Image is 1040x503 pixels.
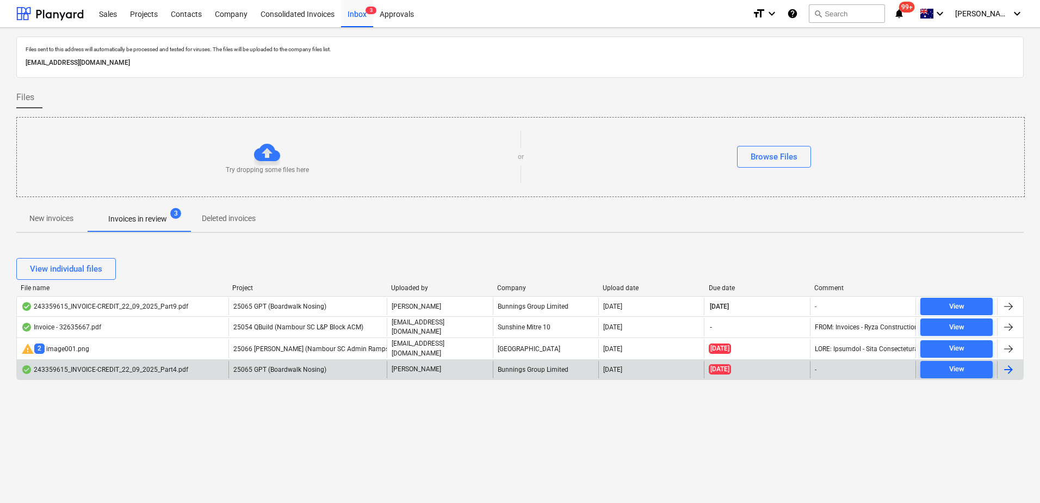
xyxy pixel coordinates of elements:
div: View [949,321,964,334]
span: Files [16,91,34,104]
div: Invoice - 32635667.pdf [21,323,101,332]
div: image001.png [21,342,89,355]
span: 25065 GPT (Boardwalk Nosing) [233,303,326,310]
div: Due date [709,284,806,292]
iframe: Chat Widget [986,451,1040,503]
i: notifications [894,7,905,20]
div: Company [497,284,595,292]
p: New invoices [29,213,73,224]
div: [DATE] [603,323,622,331]
button: View individual files [16,258,116,280]
i: keyboard_arrow_down [1011,7,1024,20]
p: Deleted invoices [202,213,256,224]
div: 243359615_INVOICE-CREDIT_22_09_2025_Part4.pdf [21,365,188,374]
div: 243359615_INVOICE-CREDIT_22_09_2025_Part9.pdf [21,302,188,311]
i: keyboard_arrow_down [933,7,946,20]
button: View [920,340,993,358]
div: Project [232,284,382,292]
p: Try dropping some files here [226,165,309,175]
div: - [815,366,816,373]
div: Bunnings Group Limited [493,298,598,315]
div: Try dropping some files hereorBrowse Files [16,117,1025,197]
button: Search [809,4,885,23]
span: [PERSON_NAME] [955,9,1010,18]
div: View [949,300,964,313]
div: View [949,363,964,376]
div: Comment [814,284,912,292]
button: View [920,361,993,378]
i: keyboard_arrow_down [765,7,778,20]
div: Upload date [603,284,700,292]
p: Files sent to this address will automatically be processed and tested for viruses. The files will... [26,46,1014,53]
button: View [920,318,993,336]
span: 25066 Thomson Ruiz (Nambour SC Admin Ramps) [233,345,391,353]
span: 25065 GPT (Boardwalk Nosing) [233,366,326,373]
span: 25054 QBuild (Nambour SC L&P Block ACM) [233,323,363,331]
div: Sunshine Mitre 10 [493,318,598,336]
div: View [949,342,964,355]
div: [DATE] [603,345,622,353]
p: or [518,152,524,162]
span: [DATE] [709,343,731,354]
button: View [920,298,993,315]
div: Uploaded by [391,284,488,292]
div: - [815,303,816,310]
div: Bunnings Group Limited [493,361,598,378]
p: [EMAIL_ADDRESS][DOMAIN_NAME] [392,318,488,336]
span: [DATE] [709,302,730,311]
div: File name [21,284,224,292]
p: [PERSON_NAME] [392,302,441,311]
span: warning [21,342,34,355]
span: 3 [170,208,181,219]
div: OCR finished [21,302,32,311]
span: 2 [34,343,45,354]
div: [GEOGRAPHIC_DATA] [493,339,598,358]
div: [DATE] [603,303,622,310]
p: Invoices in review [108,213,167,225]
span: - [709,323,713,332]
p: [EMAIL_ADDRESS][DOMAIN_NAME] [26,57,1014,69]
div: Browse Files [751,150,797,164]
div: [DATE] [603,366,622,373]
button: Browse Files [737,146,811,168]
div: OCR finished [21,323,32,332]
span: search [814,9,822,18]
i: Knowledge base [787,7,798,20]
div: View individual files [30,262,102,276]
div: OCR finished [21,365,32,374]
i: format_size [752,7,765,20]
span: [DATE] [709,364,731,375]
span: 99+ [899,2,915,13]
p: [PERSON_NAME] [392,365,441,374]
span: 3 [366,7,376,14]
p: [EMAIL_ADDRESS][DOMAIN_NAME] [392,339,488,358]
